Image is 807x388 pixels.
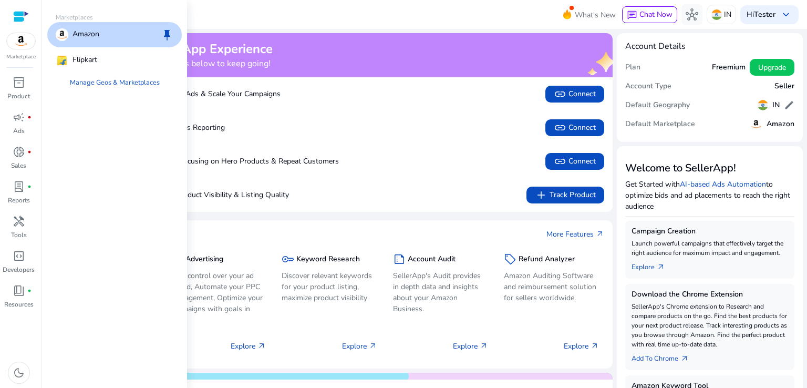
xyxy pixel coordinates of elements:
[6,53,36,61] p: Marketplace
[171,270,266,325] p: Take control over your ad spend, Automate your PPC Management, Optimize your campaigns with goals...
[784,100,794,110] span: edit
[596,230,604,238] span: arrow_outward
[369,342,377,350] span: arrow_outward
[750,59,794,76] button: Upgrade
[296,255,360,264] h5: Keyword Research
[772,101,780,110] h5: IN
[282,253,294,266] span: key
[393,270,488,314] p: SellerApp's Audit provides in depth data and insights about your Amazon Business.
[408,255,456,264] h5: Account Audit
[780,8,792,21] span: keyboard_arrow_down
[767,120,794,129] h5: Amazon
[712,63,746,72] h5: Freemium
[627,10,637,21] span: chat
[13,76,25,89] span: inventory_2
[7,91,30,101] p: Product
[27,150,32,154] span: fiber_manual_record
[632,258,674,272] a: Explorearrow_outward
[724,5,731,24] p: IN
[632,290,788,299] h5: Download the Chrome Extension
[632,239,788,258] p: Launch powerful campaigns that effectively target the right audience for maximum impact and engag...
[625,42,686,52] h4: Account Details
[625,82,671,91] h5: Account Type
[554,121,596,134] span: Connect
[758,62,786,73] span: Upgrade
[758,100,768,110] img: in.svg
[13,250,25,262] span: code_blocks
[257,342,266,350] span: arrow_outward
[13,146,25,158] span: donut_small
[73,28,99,41] p: Amazon
[11,230,27,240] p: Tools
[554,155,596,168] span: Connect
[13,215,25,228] span: handyman
[8,196,30,205] p: Reports
[545,153,604,170] button: linkConnect
[342,341,377,352] p: Explore
[231,341,266,352] p: Explore
[546,229,604,240] a: More Featuresarrow_outward
[750,118,762,130] img: amazon.svg
[632,302,788,349] p: SellerApp's Chrome extension to Research and compare products on the go. Find the best products f...
[73,54,97,67] p: Flipkart
[13,366,25,379] span: dark_mode
[7,33,35,49] img: amazon.svg
[13,180,25,193] span: lab_profile
[622,6,677,23] button: chatChat Now
[535,189,596,201] span: Track Product
[575,6,616,24] span: What's New
[13,111,25,124] span: campaign
[393,253,406,266] span: summarize
[591,342,599,350] span: arrow_outward
[554,121,566,134] span: link
[504,270,599,303] p: Amazon Auditing Software and reimbursement solution for sellers worldwide.
[625,162,794,175] h3: Welcome to SellerApp!
[545,86,604,103] button: linkConnect
[56,28,68,41] img: amazon.svg
[453,341,488,352] p: Explore
[4,300,34,309] p: Resources
[680,354,689,363] span: arrow_outward
[27,289,32,293] span: fiber_manual_record
[480,342,488,350] span: arrow_outward
[56,54,68,67] img: flipkart.svg
[625,120,695,129] h5: Default Marketplace
[625,179,794,212] p: Get Started with to optimize bids and ad placements to reach the right audience
[711,9,722,20] img: in.svg
[27,185,32,189] span: fiber_manual_record
[639,9,672,19] span: Chat Now
[747,11,775,18] p: Hi
[74,156,339,167] p: Boost Sales by Focusing on Hero Products & Repeat Customers
[686,8,698,21] span: hub
[504,253,516,266] span: sell
[27,115,32,119] span: fiber_manual_record
[161,28,173,41] span: keep
[3,265,35,274] p: Developers
[632,227,788,236] h5: Campaign Creation
[282,270,377,303] p: Discover relevant keywords for your product listing, maximize product visibility
[13,284,25,297] span: book_4
[554,88,596,100] span: Connect
[625,101,690,110] h5: Default Geography
[774,82,794,91] h5: Seller
[526,187,604,203] button: addTrack Product
[11,161,26,170] p: Sales
[564,341,599,352] p: Explore
[632,349,697,364] a: Add To Chrome
[545,119,604,136] button: linkConnect
[680,179,766,189] a: AI-based Ads Automation
[657,263,665,271] span: arrow_outward
[185,255,223,264] h5: Advertising
[13,126,25,136] p: Ads
[754,9,775,19] b: Tester
[681,4,702,25] button: hub
[554,155,566,168] span: link
[625,63,640,72] h5: Plan
[535,189,547,201] span: add
[47,13,182,22] p: Marketplaces
[61,73,168,92] a: Manage Geos & Marketplaces
[554,88,566,100] span: link
[519,255,575,264] h5: Refund Analyzer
